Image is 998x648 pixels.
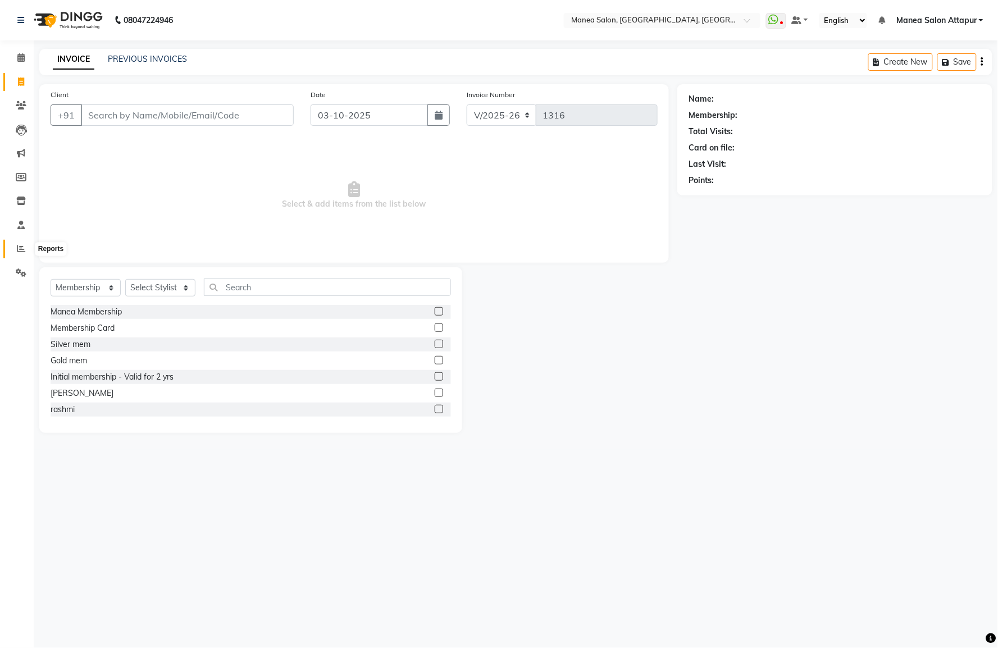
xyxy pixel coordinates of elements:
div: Last Visit: [689,158,726,170]
div: Reports [35,243,66,256]
div: Gold mem [51,355,87,367]
button: Create New [868,53,933,71]
span: Select & add items from the list below [51,139,658,252]
div: Initial membership - Valid for 2 yrs [51,371,174,383]
a: PREVIOUS INVOICES [108,54,187,64]
div: rashmi [51,404,75,416]
input: Search [204,279,451,296]
button: Save [937,53,977,71]
div: Membership: [689,109,737,121]
label: Invoice Number [467,90,516,100]
div: Manea Membership [51,306,122,318]
div: Points: [689,175,714,186]
div: Name: [689,93,714,105]
label: Date [311,90,326,100]
img: logo [29,4,106,36]
div: Total Visits: [689,126,733,138]
button: +91 [51,104,82,126]
div: [PERSON_NAME] [51,387,113,399]
label: Client [51,90,69,100]
div: Card on file: [689,142,735,154]
a: INVOICE [53,49,94,70]
b: 08047224946 [124,4,173,36]
div: Silver mem [51,339,90,350]
span: Manea Salon Attapur [896,15,977,26]
input: Search by Name/Mobile/Email/Code [81,104,294,126]
div: Membership Card [51,322,115,334]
